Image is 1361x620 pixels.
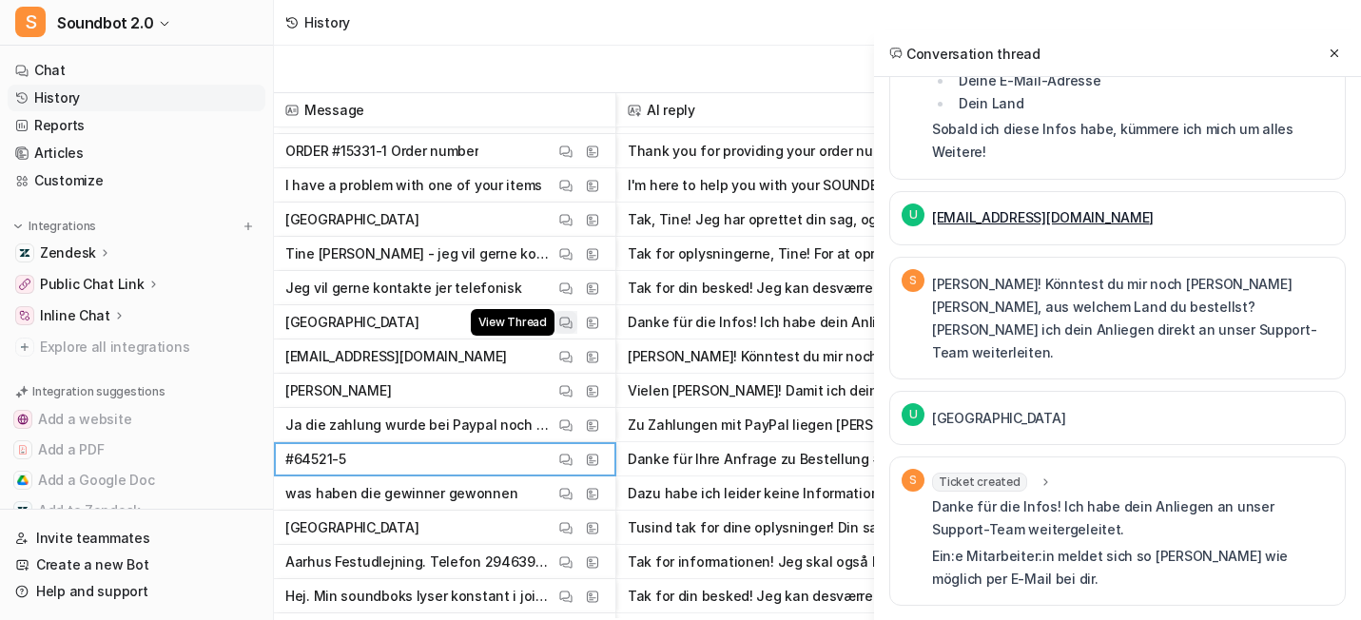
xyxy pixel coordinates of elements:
p: I have a problem with one of your items [285,168,542,203]
span: S [15,7,46,37]
span: Message [282,93,608,127]
img: Add a Google Doc [17,475,29,486]
textarea: Message… [16,495,364,528]
img: Add a website [17,414,29,425]
p: Hej. Min soundboks lyser konstant i join og vil ikke connecte. Hvad gør jeg? [285,579,554,613]
img: Inline Chat [19,310,30,321]
h1: Katelin [92,10,146,24]
p: Aarhus Festudlejning. Telefon 29463999 soundboks 3 [285,545,554,579]
p: Integrations [29,219,96,234]
button: Add a websiteAdd a website [8,404,265,435]
button: Zu Zahlungen mit PayPal liegen [PERSON_NAME] keine Informationen vor. Ich [PERSON_NAME] dein Anli... [628,408,999,442]
span: U [902,203,924,226]
li: Deine E-Mail-Adresse [953,69,1333,92]
button: Tak for din besked! Jeg kan desværre ikke finde et telefonnummer til kundeservice. Hvis du ønsker... [628,271,999,305]
span: Ticket created [932,473,1027,492]
span: Soundbot 2.0 [57,10,153,36]
p: Sobald ich diese Infos habe, kümmere ich mich um alles Weitere! [932,118,1333,164]
p: [GEOGRAPHIC_DATA] [285,305,418,339]
a: Articles [8,140,265,166]
button: Upload attachment [90,535,106,551]
button: [PERSON_NAME]! Könntest du mir noch [PERSON_NAME] [PERSON_NAME], aus welchem Land du bestellst? [... [628,339,999,374]
p: Active [DATE] [92,24,176,43]
p: [GEOGRAPHIC_DATA] [285,203,418,237]
a: Customize [8,167,265,194]
p: #64521-5 [285,442,346,476]
p: ORDER #15331-1 Order number [285,134,478,168]
button: Gif picker [60,535,75,551]
button: Tak for din besked! Jeg kan desværre ikke finde specifikke fejlsøgningsvejledninger til, når din ... [628,579,999,613]
div: [DATE] [15,50,365,76]
p: Ein:e Mitarbeiter:in meldet sich so [PERSON_NAME] wie möglich per E-Mail bei dir. [932,545,1333,591]
p: [GEOGRAPHIC_DATA] [932,407,1065,430]
span: S [902,469,924,492]
p: was haben die gewinner gewonnen [285,476,517,511]
img: Profile image for Katelin [54,10,85,41]
p: Jeg vil gerne kontakte jer telefonisk [285,271,522,305]
button: Send a message… [326,528,357,558]
button: I'm here to help you with your SOUNDBOKS product! Could you please tell me a bit more about the p... [628,168,999,203]
a: Reports [8,112,265,139]
li: Dein Land [953,92,1333,115]
p: [EMAIL_ADDRESS][DOMAIN_NAME] [285,339,507,374]
p: [PERSON_NAME] [285,374,391,408]
p: Tine [PERSON_NAME] - jeg vil gerne kontaktes telefonisk på 0045 21586091 tak [EMAIL_ADDRESS][DOMA... [285,237,554,271]
button: Add to ZendeskAdd to Zendesk [8,495,265,526]
img: explore all integrations [15,338,34,357]
button: Home [298,8,334,44]
button: Add a Google DocAdd a Google Doc [8,465,265,495]
span: AI reply [624,93,1002,127]
span: S [902,269,924,292]
img: Add to Zendesk [17,505,29,516]
a: Explore all integrations [8,334,265,360]
span: View Thread [471,309,554,336]
button: Vielen [PERSON_NAME]! Damit ich dein Anliegen weiterleiten kann, brauche ich bitte noch: - Deine ... [628,374,999,408]
img: Zendesk [19,247,30,259]
button: Tak for oplysningerne, Tine! For at oprette din sag skal jeg også vide, hvilket land du bor i. Må... [628,237,999,271]
p: [GEOGRAPHIC_DATA] [285,511,418,545]
button: Dazu habe ich leider keine Informationen gefunden. Kannst du mir bitte mehr Details nennen oder d... [628,476,999,511]
button: View Thread [554,311,577,334]
a: Help and support [8,578,265,605]
img: Public Chat Link [19,279,30,290]
p: Zendesk [40,243,96,262]
a: Create a new Bot [8,552,265,578]
span: U [902,403,924,426]
button: Add a PDFAdd a PDF [8,435,265,465]
img: Add a PDF [17,444,29,455]
button: Tak for informationen! Jeg skal også bruge din e-mailadresse og hvilket land du befinder dig i, s... [628,545,999,579]
p: Ja die zahlung wurde bei Paypal noch nicht autorisiert [285,408,554,442]
div: History [304,12,350,32]
p: Danke für die Infos! Ich habe dein Anliegen an unser Support-Team weitergeleitet. [932,495,1333,541]
p: Inline Chat [40,306,110,325]
button: Emoji picker [29,535,45,551]
p: Public Chat Link [40,275,145,294]
a: [EMAIL_ADDRESS][DOMAIN_NAME] [932,209,1154,225]
button: Tusind tak for dine oplysninger! Din sag er nu sendt videre til vores kundeserviceteam. En [PERSO... [628,511,999,545]
button: Danke für die Infos! Ich habe dein Anliegen an unser Support-Team weitergeleitet. Ein:e Mitarbeit... [628,305,999,339]
a: History [8,85,265,111]
a: Invite teammates [8,525,265,552]
button: Integrations [8,217,102,236]
p: Integration suggestions [32,383,165,400]
button: Danke für Ihre Anfrage zu Bestellung #64521-5. Sobald Ihre Soundboks versendet wurde, erhalten Si... [628,442,999,476]
img: menu_add.svg [242,220,255,233]
button: Scroll to bottom [174,451,206,483]
h2: Conversation thread [889,44,1040,64]
a: Chat [8,57,265,84]
div: Close [334,8,368,42]
span: Explore all integrations [40,332,258,362]
button: Tak, Tine! Jeg har oprettet din sag, og en [PERSON_NAME] kundeservicemedarbejdere vender tilbage ... [628,203,999,237]
img: expand menu [11,220,25,233]
button: Thank you for providing your order number. To assist you further, could you please share: - Your ... [628,134,999,168]
button: go back [12,8,49,44]
p: [PERSON_NAME]! Könntest du mir noch [PERSON_NAME] [PERSON_NAME], aus welchem Land du bestellst? [... [932,273,1333,364]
